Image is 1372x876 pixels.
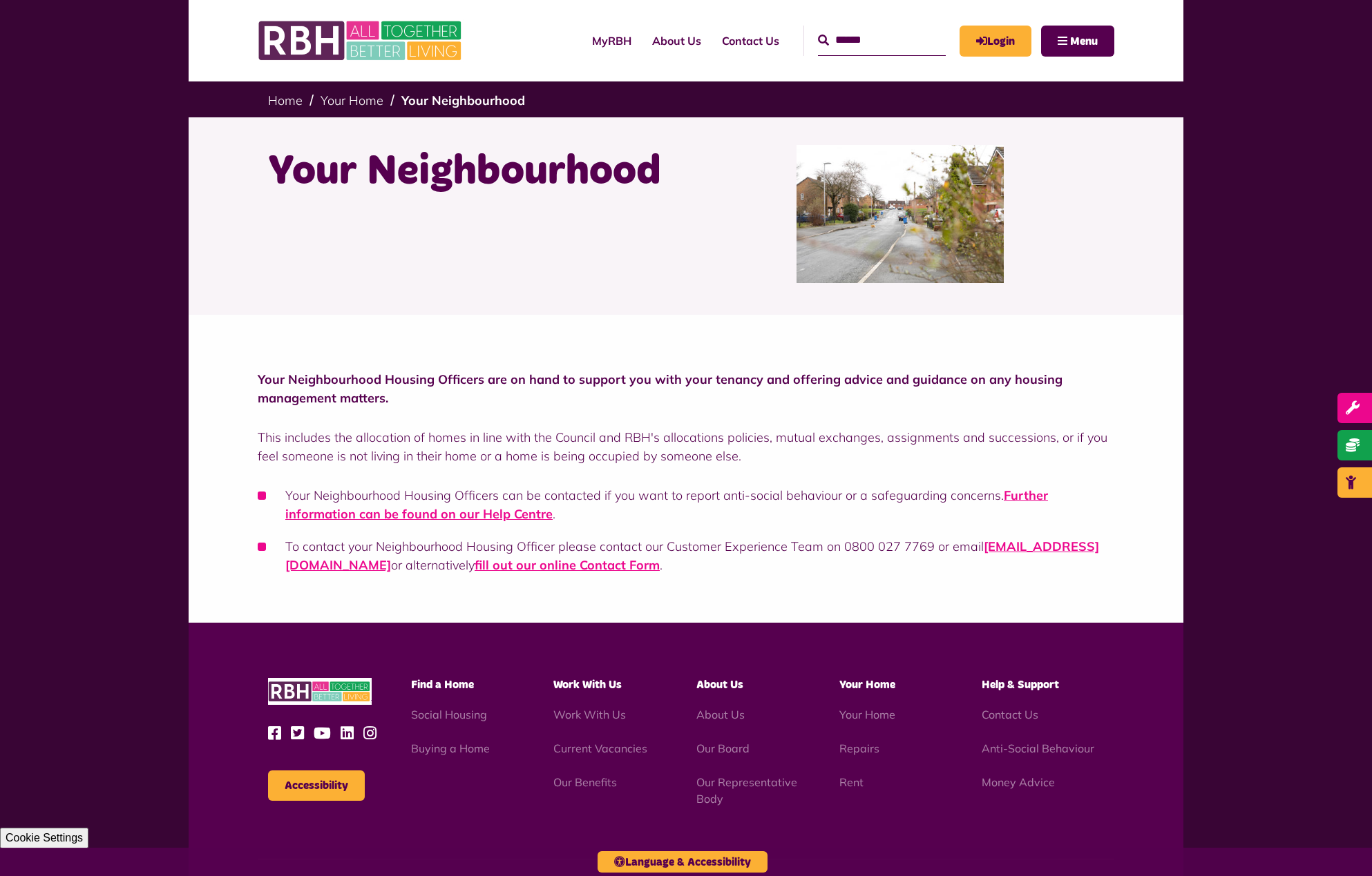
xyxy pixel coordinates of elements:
a: Rent [839,775,864,789]
img: RBH [258,14,465,68]
a: Repairs [839,741,879,755]
li: Your Neighbourhood Housing Officers can be contacted if you want to report anti-social behaviour ... [258,486,1114,523]
a: Buying a Home [411,741,490,755]
a: About Us [642,22,712,59]
span: Work With Us [553,679,622,690]
a: Anti-Social Behaviour [982,741,1094,755]
span: About Us [696,679,743,690]
span: Your Home [839,679,895,690]
a: Money Advice [982,775,1055,789]
a: Your Home [321,93,383,108]
h1: Your Neighbourhood [268,145,676,199]
a: Your Home [839,708,895,721]
button: Navigation [1041,26,1114,57]
a: Your Neighbourhood [401,93,525,108]
a: Our Board [696,741,750,755]
a: Contact Us [712,22,790,59]
img: SAZMEDIA RBH 22FEB24 79 [797,145,1004,283]
a: About Us [696,708,745,721]
img: RBH [268,678,372,705]
button: Accessibility [268,770,365,801]
a: fill out our online Contact Form [475,557,660,573]
li: To contact your Neighbourhood Housing Officer please contact our Customer Experience Team on 0800... [258,537,1114,574]
a: MyRBH [582,22,642,59]
a: Work With Us [553,708,626,721]
p: This includes the allocation of homes in line with the Council and RBH's allocations policies, mu... [258,428,1114,465]
a: Our Representative Body [696,775,797,806]
span: Find a Home [411,679,474,690]
a: Our Benefits [553,775,617,789]
button: Language & Accessibility [598,851,768,873]
a: Current Vacancies [553,741,647,755]
a: Home [268,93,303,108]
span: Menu [1070,36,1098,47]
a: Contact Us [982,708,1038,721]
span: Help & Support [982,679,1059,690]
strong: Your Neighbourhood Housing Officers are on hand to support you with your tenancy and offering adv... [258,371,1063,406]
a: Social Housing [411,708,487,721]
a: MyRBH [960,26,1031,57]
